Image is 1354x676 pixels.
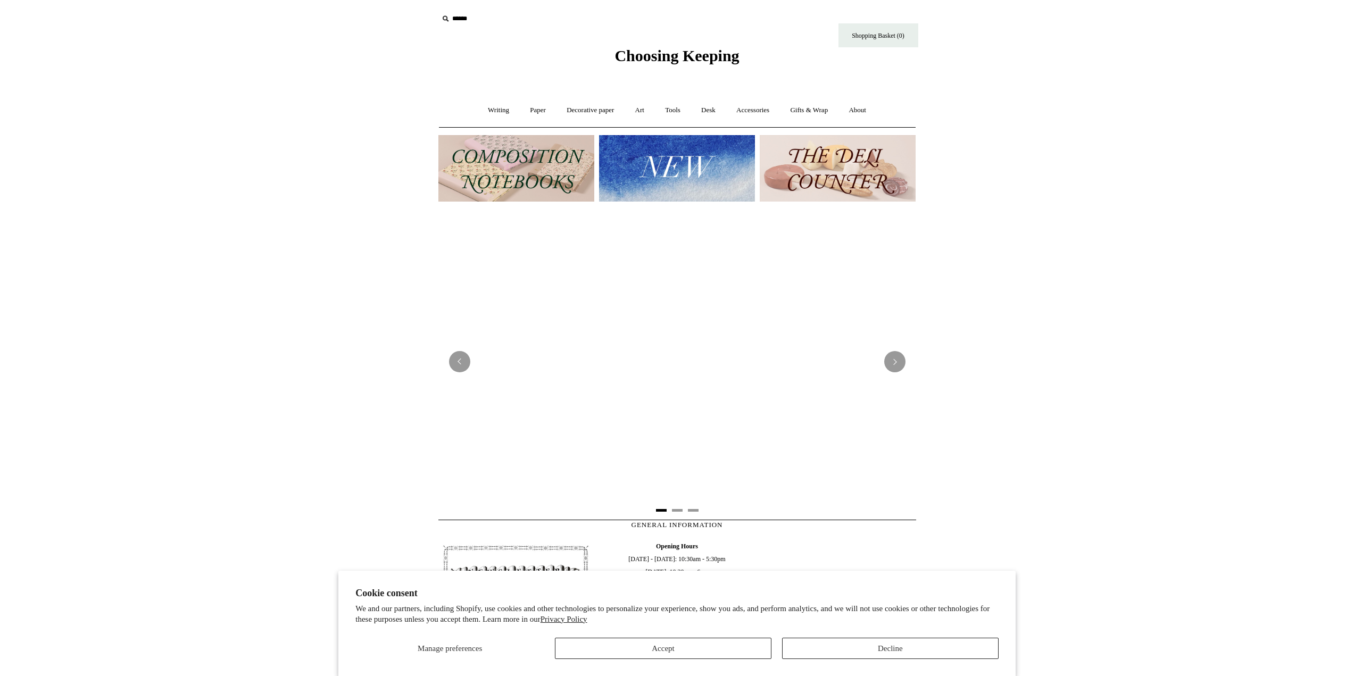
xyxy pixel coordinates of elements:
img: The Deli Counter [760,135,916,202]
img: 20250131 INSIDE OF THE SHOP.jpg__PID:b9484a69-a10a-4bde-9e8d-1408d3d5e6ad [438,212,916,512]
p: We and our partners, including Shopify, use cookies and other technologies to personalize your ex... [355,604,999,624]
button: Previous [449,351,470,372]
span: Manage preferences [418,644,482,653]
a: Art [626,96,654,124]
span: Choosing Keeping [614,47,739,64]
button: Page 1 [656,509,667,512]
button: Page 2 [672,509,683,512]
button: Page 3 [688,509,699,512]
button: Decline [782,638,999,659]
a: Privacy Policy [541,615,587,623]
a: Writing [478,96,519,124]
a: Tools [655,96,690,124]
img: pf-4db91bb9--1305-Newsletter-Button_1200x.jpg [438,540,593,606]
a: About [839,96,876,124]
a: Decorative paper [557,96,624,124]
a: Gifts & Wrap [780,96,837,124]
b: Opening Hours [656,543,698,550]
span: [DATE] - [DATE]: 10:30am - 5:30pm [DATE]: 10.30am - 6pm [DATE]: 11.30am - 5.30pm 020 7613 3842 [600,540,754,642]
button: Next [884,351,906,372]
button: Manage preferences [355,638,544,659]
h2: Cookie consent [355,588,999,599]
span: GENERAL INFORMATION [632,521,723,529]
a: Desk [692,96,725,124]
a: Paper [520,96,555,124]
img: 202302 Composition ledgers.jpg__PID:69722ee6-fa44-49dd-a067-31375e5d54ec [438,135,594,202]
button: Accept [555,638,771,659]
a: Accessories [727,96,779,124]
a: Choosing Keeping [614,55,739,63]
img: New.jpg__PID:f73bdf93-380a-4a35-bcfe-7823039498e1 [599,135,755,202]
a: Shopping Basket (0) [838,23,918,47]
